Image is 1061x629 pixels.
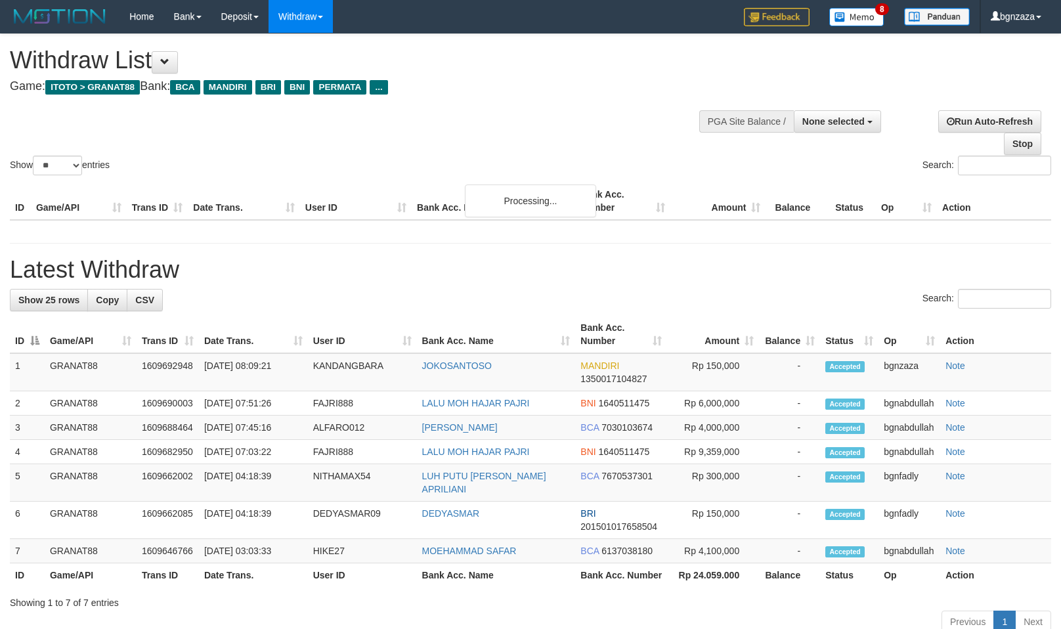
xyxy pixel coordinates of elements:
span: MANDIRI [204,80,252,95]
a: Note [945,508,965,519]
td: GRANAT88 [45,353,137,391]
a: JOKOSANTOSO [422,360,492,371]
a: Copy [87,289,127,311]
th: Trans ID: activate to sort column ascending [137,316,199,353]
span: Copy 6137038180 to clipboard [601,546,653,556]
a: Note [945,471,965,481]
th: Op: activate to sort column ascending [878,316,940,353]
td: 6 [10,502,45,539]
label: Search: [922,156,1051,175]
img: Button%20Memo.svg [829,8,884,26]
td: - [759,416,820,440]
span: Copy 7670537301 to clipboard [601,471,653,481]
span: Show 25 rows [18,295,79,305]
span: Accepted [825,546,865,557]
td: 1609662002 [137,464,199,502]
span: Accepted [825,423,865,434]
th: Date Trans. [199,563,308,588]
a: Run Auto-Refresh [938,110,1041,133]
h1: Latest Withdraw [10,257,1051,283]
td: Rp 150,000 [667,353,759,391]
a: Note [945,446,965,457]
td: - [759,502,820,539]
th: Rp 24.059.000 [667,563,759,588]
td: ALFARO012 [308,416,417,440]
a: Note [945,398,965,408]
td: [DATE] 08:09:21 [199,353,308,391]
span: PERMATA [313,80,366,95]
th: ID [10,563,45,588]
td: GRANAT88 [45,464,137,502]
th: Action [940,316,1051,353]
th: Game/API [31,183,127,220]
td: - [759,353,820,391]
td: 2 [10,391,45,416]
td: GRANAT88 [45,416,137,440]
td: 7 [10,539,45,563]
a: [PERSON_NAME] [422,422,498,433]
td: Rp 300,000 [667,464,759,502]
td: GRANAT88 [45,539,137,563]
th: Trans ID [137,563,199,588]
a: Note [945,546,965,556]
span: Accepted [825,361,865,372]
span: Copy [96,295,119,305]
th: Date Trans.: activate to sort column ascending [199,316,308,353]
td: Rp 4,000,000 [667,416,759,440]
label: Search: [922,289,1051,309]
td: FAJRI888 [308,391,417,416]
td: 1609682950 [137,440,199,464]
a: LALU MOH HAJAR PAJRI [422,398,530,408]
td: bgnfadly [878,502,940,539]
div: Processing... [465,184,596,217]
td: GRANAT88 [45,440,137,464]
td: Rp 6,000,000 [667,391,759,416]
th: Bank Acc. Name [417,563,576,588]
span: None selected [802,116,865,127]
th: Balance: activate to sort column ascending [759,316,820,353]
h1: Withdraw List [10,47,694,74]
td: 1609692948 [137,353,199,391]
th: ID: activate to sort column descending [10,316,45,353]
td: bgnabdullah [878,391,940,416]
th: Bank Acc. Number [574,183,670,220]
td: NITHAMAX54 [308,464,417,502]
td: Rp 9,359,000 [667,440,759,464]
a: Note [945,360,965,371]
td: - [759,391,820,416]
td: 5 [10,464,45,502]
span: Accepted [825,399,865,410]
img: MOTION_logo.png [10,7,110,26]
span: BNI [580,398,595,408]
a: MOEHAMMAD SAFAR [422,546,517,556]
th: User ID [300,183,412,220]
th: Op [878,563,940,588]
button: None selected [794,110,881,133]
select: Showentries [33,156,82,175]
span: BNI [580,446,595,457]
td: [DATE] 07:45:16 [199,416,308,440]
td: 1609662085 [137,502,199,539]
th: Action [937,183,1051,220]
a: Note [945,422,965,433]
th: Status: activate to sort column ascending [820,316,878,353]
td: FAJRI888 [308,440,417,464]
span: BRI [580,508,595,519]
th: Amount: activate to sort column ascending [667,316,759,353]
a: Stop [1004,133,1041,155]
div: PGA Site Balance / [699,110,794,133]
th: Game/API: activate to sort column ascending [45,316,137,353]
a: Show 25 rows [10,289,88,311]
th: Balance [759,563,820,588]
th: Bank Acc. Name [412,183,574,220]
td: - [759,440,820,464]
td: - [759,464,820,502]
span: BCA [580,422,599,433]
td: HIKE27 [308,539,417,563]
span: BCA [580,546,599,556]
span: CSV [135,295,154,305]
span: Copy 7030103674 to clipboard [601,422,653,433]
div: Showing 1 to 7 of 7 entries [10,591,1051,609]
td: Rp 150,000 [667,502,759,539]
a: LALU MOH HAJAR PAJRI [422,446,530,457]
